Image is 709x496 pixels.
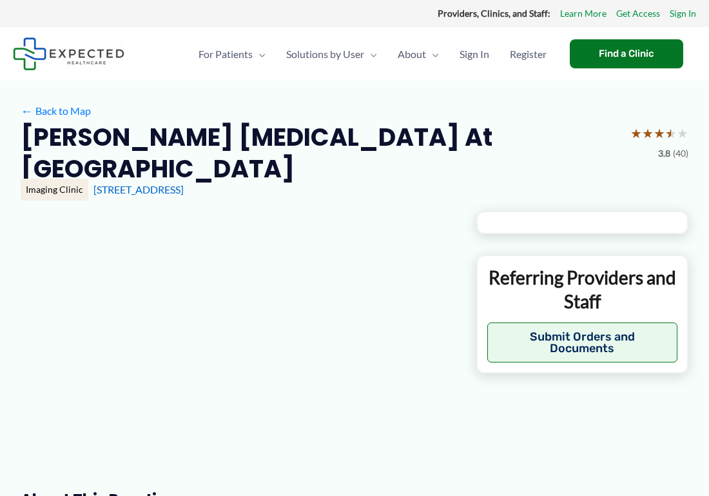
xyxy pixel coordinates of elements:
[487,266,677,313] p: Referring Providers and Staff
[21,179,88,201] div: Imaging Clinic
[487,322,677,362] button: Submit Orders and Documents
[677,121,688,145] span: ★
[199,32,253,77] span: For Patients
[387,32,449,77] a: AboutMenu Toggle
[673,145,688,162] span: (40)
[276,32,387,77] a: Solutions by UserMenu Toggle
[286,32,364,77] span: Solutions by User
[398,32,426,77] span: About
[616,5,660,22] a: Get Access
[630,121,642,145] span: ★
[188,32,276,77] a: For PatientsMenu Toggle
[21,101,91,121] a: ←Back to Map
[426,32,439,77] span: Menu Toggle
[438,8,550,19] strong: Providers, Clinics, and Staff:
[93,183,184,195] a: [STREET_ADDRESS]
[510,32,547,77] span: Register
[21,121,620,185] h2: [PERSON_NAME] [MEDICAL_DATA] at [GEOGRAPHIC_DATA]
[364,32,377,77] span: Menu Toggle
[460,32,489,77] span: Sign In
[642,121,654,145] span: ★
[13,37,124,70] img: Expected Healthcare Logo - side, dark font, small
[253,32,266,77] span: Menu Toggle
[449,32,500,77] a: Sign In
[21,104,33,117] span: ←
[665,121,677,145] span: ★
[658,145,670,162] span: 3.8
[654,121,665,145] span: ★
[570,39,683,68] a: Find a Clinic
[188,32,557,77] nav: Primary Site Navigation
[560,5,607,22] a: Learn More
[670,5,696,22] a: Sign In
[500,32,557,77] a: Register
